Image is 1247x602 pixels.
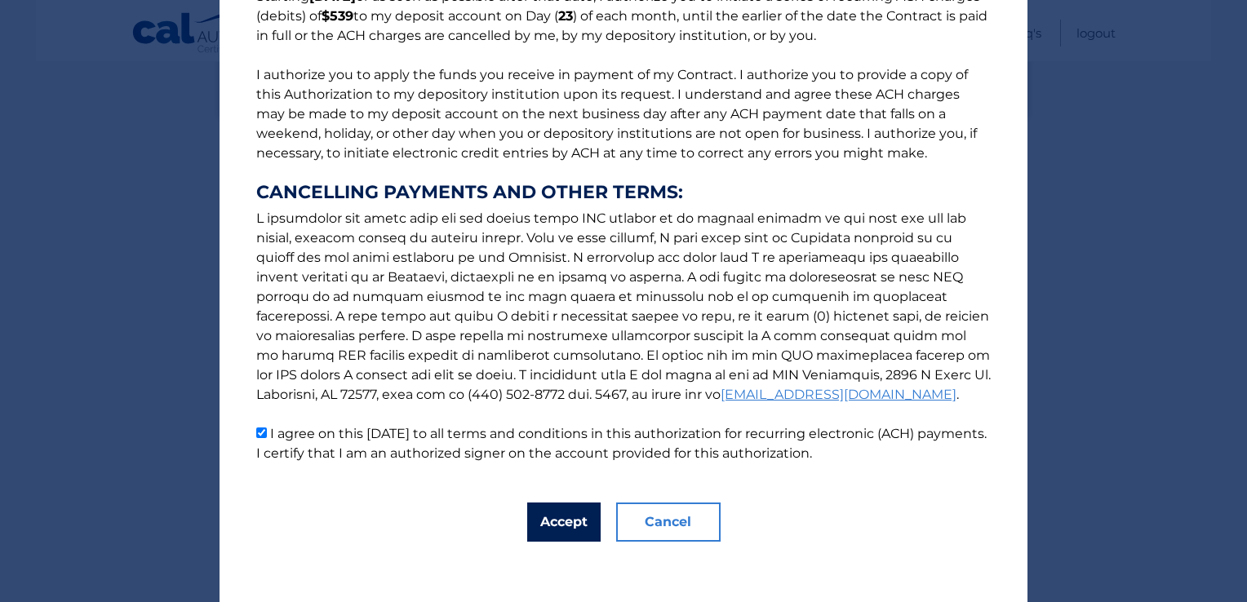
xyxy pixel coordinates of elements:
b: $539 [322,8,353,24]
button: Cancel [616,502,721,542]
a: [EMAIL_ADDRESS][DOMAIN_NAME] [721,387,956,402]
button: Accept [527,502,601,542]
label: I agree on this [DATE] to all terms and conditions in this authorization for recurring electronic... [256,426,987,461]
strong: CANCELLING PAYMENTS AND OTHER TERMS: [256,183,991,202]
b: 23 [558,8,573,24]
